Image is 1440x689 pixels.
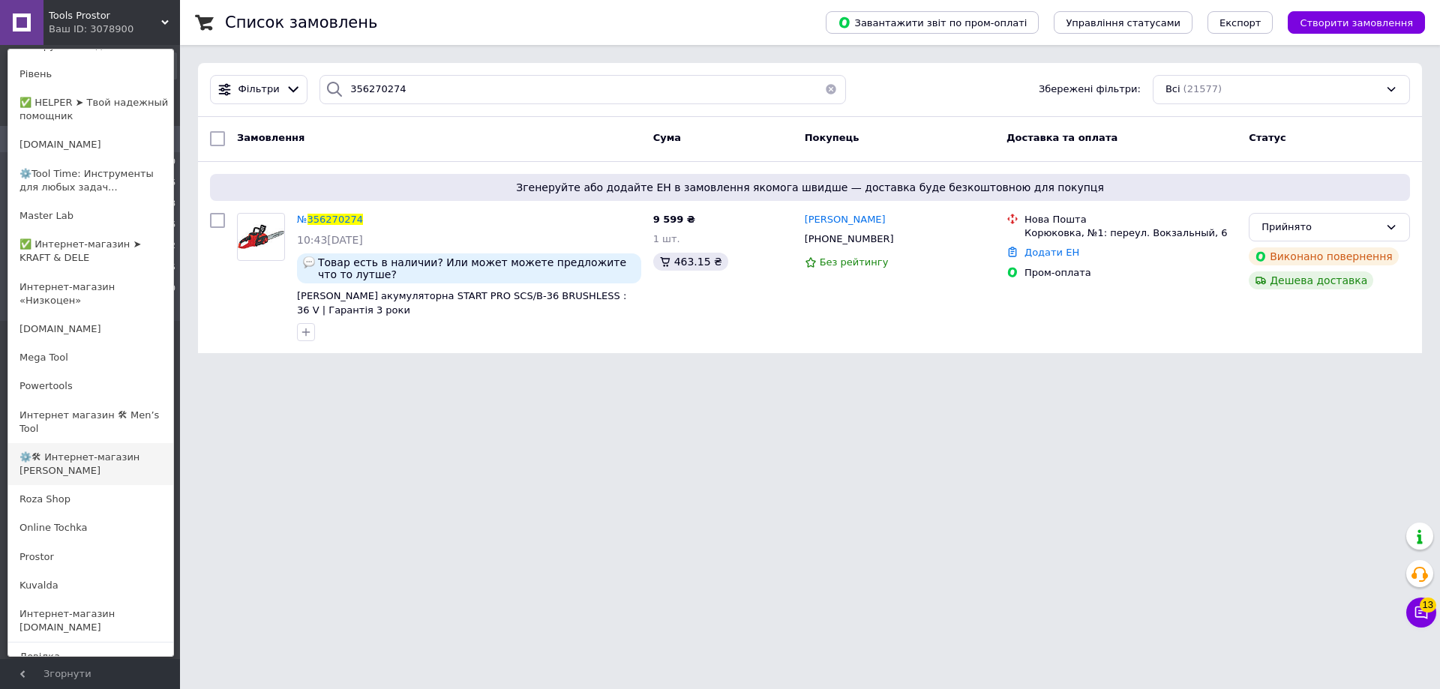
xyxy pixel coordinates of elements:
[297,214,307,225] span: №
[8,60,173,88] a: Рівень
[1300,17,1413,28] span: Створити замовлення
[1066,17,1180,28] span: Управління статусами
[653,214,695,225] span: 9 599 ₴
[238,82,280,97] span: Фільтри
[8,443,173,485] a: ⚙️🛠 Интернет-магазин [PERSON_NAME]
[838,16,1027,29] span: Завантажити звіт по пром-оплаті
[8,315,173,343] a: [DOMAIN_NAME]
[303,256,315,268] img: :speech_balloon:
[237,213,285,261] a: Фото товару
[8,485,173,514] a: Roza Shop
[653,233,680,244] span: 1 шт.
[1273,16,1425,28] a: Створити замовлення
[8,273,173,315] a: Интернет-магазин «Низкоцен»
[297,234,363,246] span: 10:43[DATE]
[805,233,894,244] span: [PHONE_NUMBER]
[1024,226,1237,240] div: Корюковка, №1: переул. Вокзальный, 6
[307,214,363,225] span: 356270274
[8,571,173,600] a: Kuvalda
[1207,11,1273,34] button: Експорт
[1249,132,1286,143] span: Статус
[1249,247,1399,265] div: Виконано повернення
[653,253,728,271] div: 463.15 ₴
[1054,11,1192,34] button: Управління статусами
[319,75,846,104] input: Пошук за номером замовлення, ПІБ покупця, номером телефону, Email, номером накладної
[826,11,1039,34] button: Завантажити звіт по пром-оплаті
[238,224,284,250] img: Фото товару
[1024,266,1237,280] div: Пром-оплата
[653,132,681,143] span: Cума
[8,401,173,443] a: Интернет магазин 🛠 Men’s Tool
[49,9,161,22] span: Tools Prostor
[805,132,859,143] span: Покупець
[8,230,173,272] a: ✅ Интернет-магазин ➤ KRAFT & DELE
[8,514,173,542] a: Online Tochka
[225,13,377,31] h1: Список замовлень
[318,256,635,280] span: Товар есть в наличии? Или может можете предложите что то лутше?
[8,372,173,400] a: Powertools
[1024,213,1237,226] div: Нова Пошта
[8,600,173,642] a: Интернет-магазин [DOMAIN_NAME]
[1006,132,1117,143] span: Доставка та оплата
[237,132,304,143] span: Замовлення
[49,22,112,36] div: Ваш ID: 3078900
[805,213,886,227] a: [PERSON_NAME]
[216,180,1404,195] span: Згенеруйте або додайте ЕН в замовлення якомога швидше — доставка буде безкоштовною для покупця
[1288,11,1425,34] button: Створити замовлення
[1420,598,1436,613] span: 13
[1024,247,1079,258] a: Додати ЕН
[820,256,889,268] span: Без рейтингу
[8,130,173,159] a: [DOMAIN_NAME]
[8,160,173,202] a: ⚙️Tool Time: Инструменты для любых задач...
[297,214,363,225] a: №356270274
[297,290,626,316] a: [PERSON_NAME] акумуляторна START PRO SCS/B-36 BRUSHLESS : 36 V | Гарантія 3 роки
[1219,17,1261,28] span: Експорт
[8,643,173,671] a: Довідка
[1165,82,1180,97] span: Всі
[8,202,173,230] a: Master Lab
[8,88,173,130] a: ✅ HELPER ➤ Твой надежный помощник
[8,543,173,571] a: Prostor
[1406,598,1436,628] button: Чат з покупцем13
[8,343,173,372] a: Mega Tool
[1249,271,1373,289] div: Дешева доставка
[1261,220,1379,235] div: Прийнято
[816,75,846,104] button: Очистить
[805,214,886,225] span: [PERSON_NAME]
[1039,82,1141,97] span: Збережені фільтри:
[1183,83,1222,94] span: (21577)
